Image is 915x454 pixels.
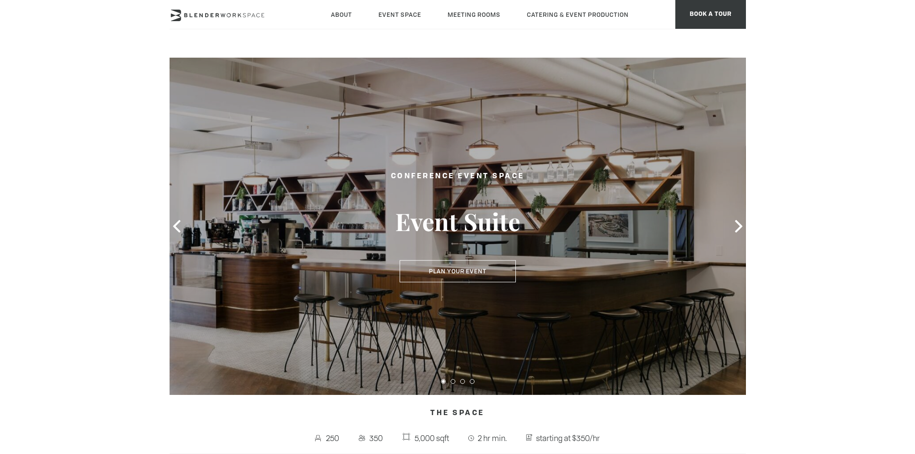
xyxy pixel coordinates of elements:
h2: Conference Event Space [347,171,568,183]
h4: The Space [170,405,746,423]
span: 350 [367,430,385,446]
button: Plan Your Event [400,260,516,282]
span: starting at $350/hr [534,430,602,446]
span: 5,000 sqft [412,430,451,446]
span: 250 [324,430,342,446]
span: 2 hr min. [476,430,509,446]
h3: Event Suite [347,207,568,236]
